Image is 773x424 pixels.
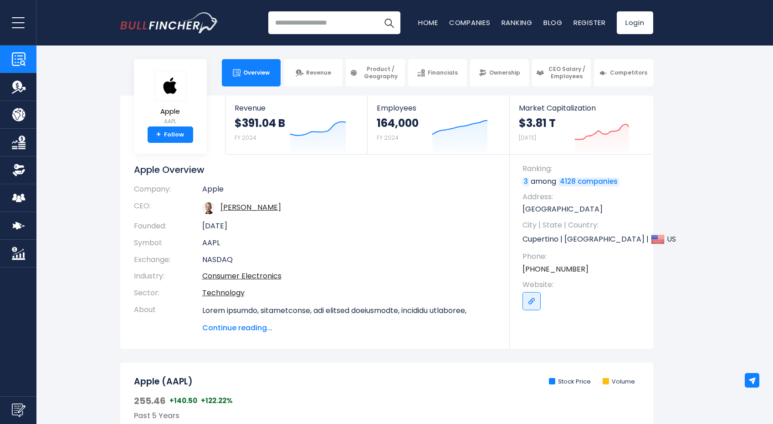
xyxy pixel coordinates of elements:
[222,59,281,86] a: Overview
[522,264,589,274] a: [PHONE_NUMBER]
[519,134,536,141] small: [DATE]
[519,116,556,130] strong: $3.81 T
[603,378,635,386] li: Volume
[522,164,644,174] span: Ranking:
[225,96,367,154] a: Revenue $391.04 B FY 2024
[408,59,467,86] a: Financials
[522,292,541,310] a: Go to link
[306,69,331,76] span: Revenue
[377,104,500,112] span: Employees
[428,69,458,76] span: Financials
[510,96,652,154] a: Market Capitalization $3.81 T [DATE]
[522,252,644,262] span: Phone:
[368,96,509,154] a: Employees 164,000 FY 2024
[522,177,529,187] a: 3
[418,18,438,27] a: Home
[522,280,644,290] span: Website:
[346,59,404,86] a: Product / Geography
[378,11,400,34] button: Search
[134,198,202,218] th: CEO:
[543,18,563,27] a: Blog
[202,252,496,268] td: NASDAQ
[489,69,520,76] span: Ownership
[154,108,186,116] span: Apple
[156,131,161,139] strong: +
[243,69,270,76] span: Overview
[502,18,532,27] a: Ranking
[522,232,644,246] p: Cupertino | [GEOGRAPHIC_DATA] | US
[594,59,653,86] a: Competitors
[134,395,166,407] span: 255.46
[235,116,285,130] strong: $391.04 B
[134,185,202,198] th: Company:
[148,126,193,143] a: +Follow
[134,302,202,333] th: About
[134,410,179,421] span: Past 5 Years
[202,235,496,252] td: AAPL
[377,116,419,130] strong: 164,000
[532,59,591,86] a: CEO Salary / Employees
[120,12,218,33] a: Go to homepage
[558,177,619,187] a: 4128 companies
[470,59,529,86] a: Ownership
[235,104,358,112] span: Revenue
[522,220,644,230] span: City | State | Country:
[202,271,282,281] a: Consumer Electronics
[202,218,496,235] td: [DATE]
[377,134,399,141] small: FY 2024
[134,218,202,235] th: Founded:
[12,163,26,177] img: Ownership
[202,202,215,214] img: tim-cook.jpg
[120,12,219,33] img: Bullfincher logo
[549,378,591,386] li: Stock Price
[547,66,587,80] span: CEO Salary / Employees
[134,252,202,268] th: Exchange:
[134,376,193,388] h2: Apple (AAPL)
[134,235,202,252] th: Symbol:
[522,192,644,202] span: Address:
[134,285,202,302] th: Sector:
[134,268,202,285] th: Industry:
[220,202,281,212] a: ceo
[134,164,496,176] h1: Apple Overview
[154,70,187,127] a: Apple AAPL
[360,66,400,80] span: Product / Geography
[235,134,256,141] small: FY 2024
[202,185,496,198] td: Apple
[573,18,606,27] a: Register
[284,59,343,86] a: Revenue
[154,117,186,126] small: AAPL
[617,11,653,34] a: Login
[522,204,644,214] p: [GEOGRAPHIC_DATA]
[519,104,643,112] span: Market Capitalization
[522,177,644,187] p: among
[610,69,647,76] span: Competitors
[202,323,496,333] span: Continue reading...
[201,396,233,405] span: +122.22%
[449,18,491,27] a: Companies
[202,288,245,298] a: Technology
[169,396,197,405] span: +140.50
